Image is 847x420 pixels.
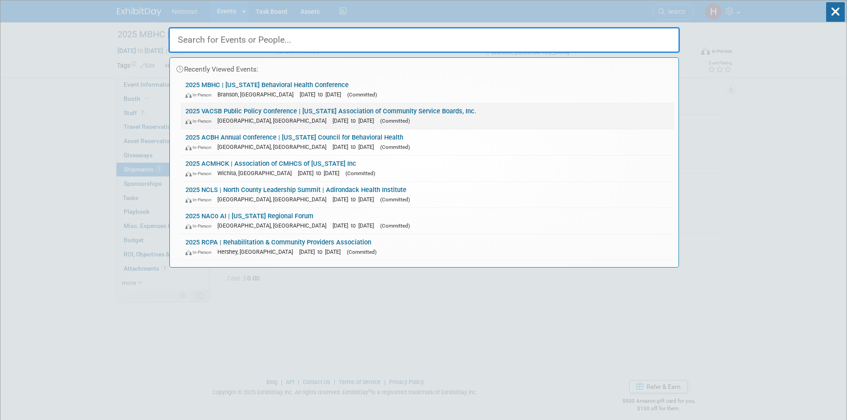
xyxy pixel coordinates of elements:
[217,117,331,124] span: [GEOGRAPHIC_DATA], [GEOGRAPHIC_DATA]
[345,170,375,176] span: (Committed)
[181,156,674,181] a: 2025 ACMHCK | Association of CMHCS of [US_STATE] Inc In-Person Wichita, [GEOGRAPHIC_DATA] [DATE] ...
[217,248,297,255] span: Hershey, [GEOGRAPHIC_DATA]
[333,117,378,124] span: [DATE] to [DATE]
[217,196,331,203] span: [GEOGRAPHIC_DATA], [GEOGRAPHIC_DATA]
[185,197,216,203] span: In-Person
[333,222,378,229] span: [DATE] to [DATE]
[185,223,216,229] span: In-Person
[380,196,410,203] span: (Committed)
[298,170,344,176] span: [DATE] to [DATE]
[181,77,674,103] a: 2025 MBHC | [US_STATE] Behavioral Health Conference In-Person Branson, [GEOGRAPHIC_DATA] [DATE] t...
[300,91,345,98] span: [DATE] to [DATE]
[333,144,378,150] span: [DATE] to [DATE]
[217,144,331,150] span: [GEOGRAPHIC_DATA], [GEOGRAPHIC_DATA]
[181,208,674,234] a: 2025 NACo AI | [US_STATE] Regional Forum In-Person [GEOGRAPHIC_DATA], [GEOGRAPHIC_DATA] [DATE] to...
[181,129,674,155] a: 2025 ACBH Annual Conference​ | [US_STATE] Council for Behavioral Health​ In-Person [GEOGRAPHIC_DA...
[185,249,216,255] span: In-Person
[333,196,378,203] span: [DATE] to [DATE]
[185,171,216,176] span: In-Person
[185,118,216,124] span: In-Person
[174,58,674,77] div: Recently Viewed Events:
[181,103,674,129] a: 2025 VACSB Public Policy Conference | [US_STATE] Association of Community Service Boards, Inc. In...
[169,27,680,53] input: Search for Events or People...
[181,182,674,208] a: 2025 NCLS | North County Leadership Summit | Adirondack Health Institute In-Person [GEOGRAPHIC_DA...
[347,249,377,255] span: (Committed)
[299,248,345,255] span: [DATE] to [DATE]
[217,222,331,229] span: [GEOGRAPHIC_DATA], [GEOGRAPHIC_DATA]
[380,118,410,124] span: (Committed)
[347,92,377,98] span: (Committed)
[185,92,216,98] span: In-Person
[181,234,674,260] a: 2025 RCPA | Rehabilitation & Community Providers Association In-Person Hershey, [GEOGRAPHIC_DATA]...
[185,144,216,150] span: In-Person
[380,223,410,229] span: (Committed)
[380,144,410,150] span: (Committed)
[217,170,296,176] span: Wichita, [GEOGRAPHIC_DATA]
[217,91,298,98] span: Branson, [GEOGRAPHIC_DATA]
